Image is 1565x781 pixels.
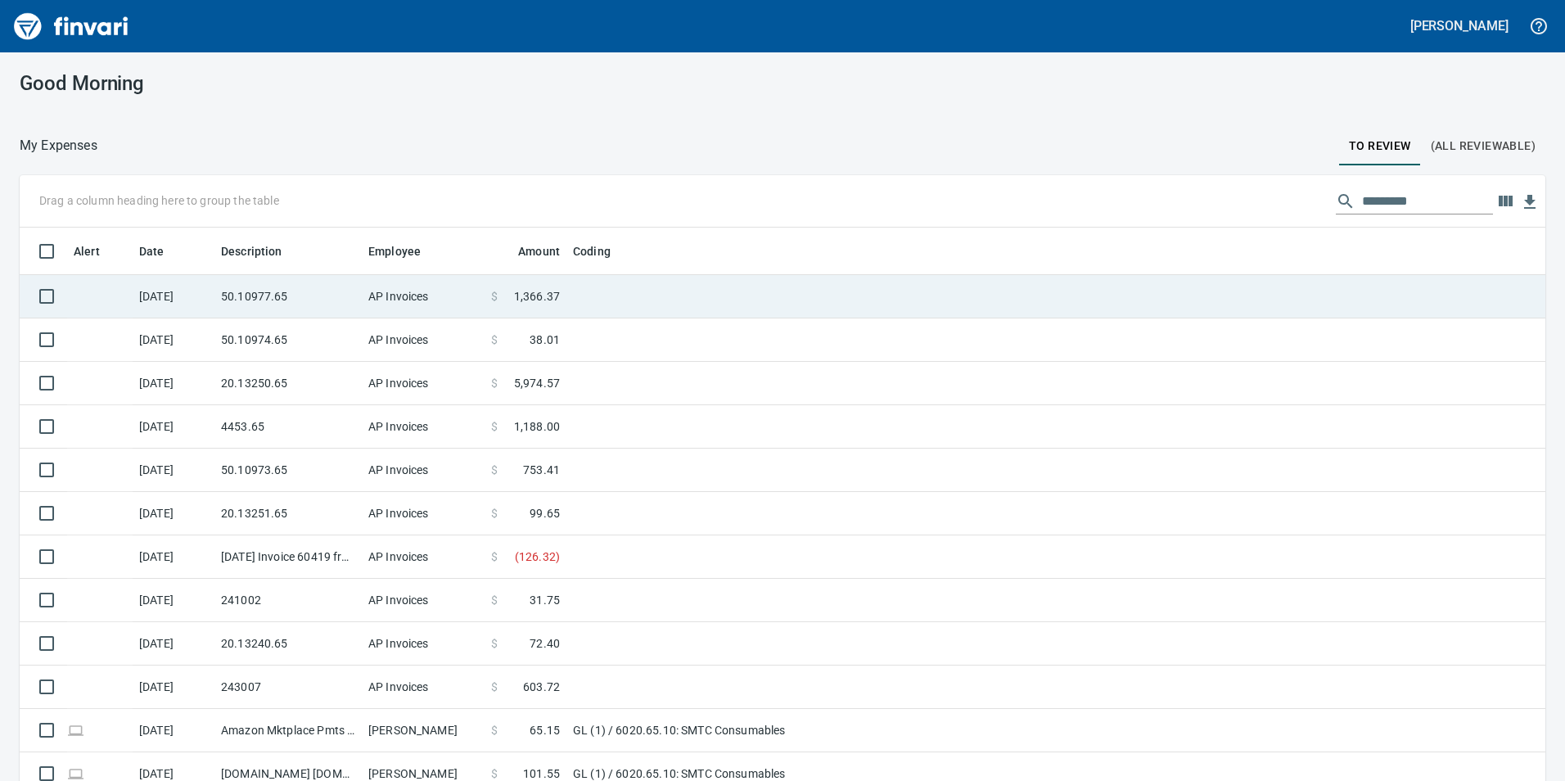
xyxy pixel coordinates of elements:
[497,242,560,261] span: Amount
[133,318,214,362] td: [DATE]
[362,362,485,405] td: AP Invoices
[362,709,485,752] td: [PERSON_NAME]
[221,242,282,261] span: Description
[491,332,498,348] span: $
[214,579,362,622] td: 241002
[214,492,362,535] td: 20.13251.65
[133,449,214,492] td: [DATE]
[214,275,362,318] td: 50.10977.65
[362,492,485,535] td: AP Invoices
[491,635,498,652] span: $
[362,666,485,709] td: AP Invoices
[1349,136,1411,156] span: To Review
[1410,17,1509,34] h5: [PERSON_NAME]
[515,549,560,565] span: ( 126.32 )
[133,666,214,709] td: [DATE]
[491,418,498,435] span: $
[573,242,611,261] span: Coding
[214,535,362,579] td: [DATE] Invoice 60419 from [PERSON_NAME] Lumber Co (1-10777)
[20,136,97,156] nav: breadcrumb
[362,579,485,622] td: AP Invoices
[74,242,121,261] span: Alert
[491,462,498,478] span: $
[491,722,498,738] span: $
[368,242,442,261] span: Employee
[491,505,498,521] span: $
[1406,13,1513,38] button: [PERSON_NAME]
[362,318,485,362] td: AP Invoices
[139,242,165,261] span: Date
[214,449,362,492] td: 50.10973.65
[39,192,279,209] p: Drag a column heading here to group the table
[523,679,560,695] span: 603.72
[362,449,485,492] td: AP Invoices
[514,418,560,435] span: 1,188.00
[133,579,214,622] td: [DATE]
[133,709,214,752] td: [DATE]
[1493,189,1518,214] button: Choose columns to display
[133,275,214,318] td: [DATE]
[530,332,560,348] span: 38.01
[221,242,304,261] span: Description
[133,492,214,535] td: [DATE]
[514,288,560,305] span: 1,366.37
[214,318,362,362] td: 50.10974.65
[514,375,560,391] span: 5,974.57
[20,72,502,95] h3: Good Morning
[74,242,100,261] span: Alert
[362,275,485,318] td: AP Invoices
[214,666,362,709] td: 243007
[10,7,133,46] img: Finvari
[133,405,214,449] td: [DATE]
[139,242,186,261] span: Date
[67,768,84,779] span: Online transaction
[20,136,97,156] p: My Expenses
[530,592,560,608] span: 31.75
[133,535,214,579] td: [DATE]
[573,242,632,261] span: Coding
[368,242,421,261] span: Employee
[530,722,560,738] span: 65.15
[523,462,560,478] span: 753.41
[566,709,976,752] td: GL (1) / 6020.65.10: SMTC Consumables
[362,622,485,666] td: AP Invoices
[491,549,498,565] span: $
[214,622,362,666] td: 20.13240.65
[491,592,498,608] span: $
[133,362,214,405] td: [DATE]
[214,362,362,405] td: 20.13250.65
[214,709,362,752] td: Amazon Mktplace Pmts [DOMAIN_NAME][URL] WA
[362,535,485,579] td: AP Invoices
[362,405,485,449] td: AP Invoices
[518,242,560,261] span: Amount
[530,505,560,521] span: 99.65
[530,635,560,652] span: 72.40
[491,375,498,391] span: $
[491,288,498,305] span: $
[214,405,362,449] td: 4453.65
[67,725,84,735] span: Online transaction
[133,622,214,666] td: [DATE]
[491,679,498,695] span: $
[1518,190,1542,214] button: Download table
[1431,136,1536,156] span: (All Reviewable)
